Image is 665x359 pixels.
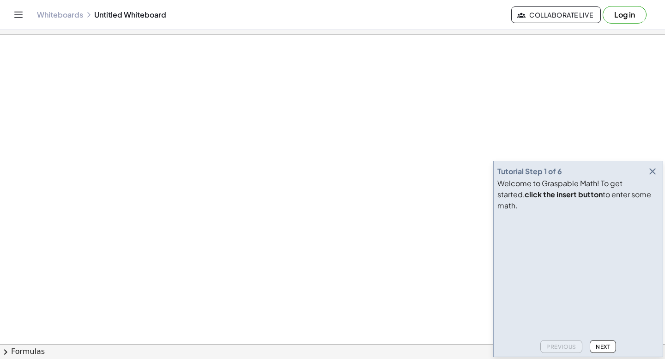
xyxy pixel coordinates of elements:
div: Tutorial Step 1 of 6 [497,166,562,177]
div: Welcome to Graspable Math! To get started, to enter some math. [497,178,659,211]
button: Collaborate Live [511,6,601,23]
b: click the insert button [525,189,603,199]
button: Log in [603,6,647,24]
span: Next [596,343,610,350]
a: Whiteboards [37,10,83,19]
button: Next [590,340,616,353]
button: Toggle navigation [11,7,26,22]
span: Collaborate Live [519,11,593,19]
